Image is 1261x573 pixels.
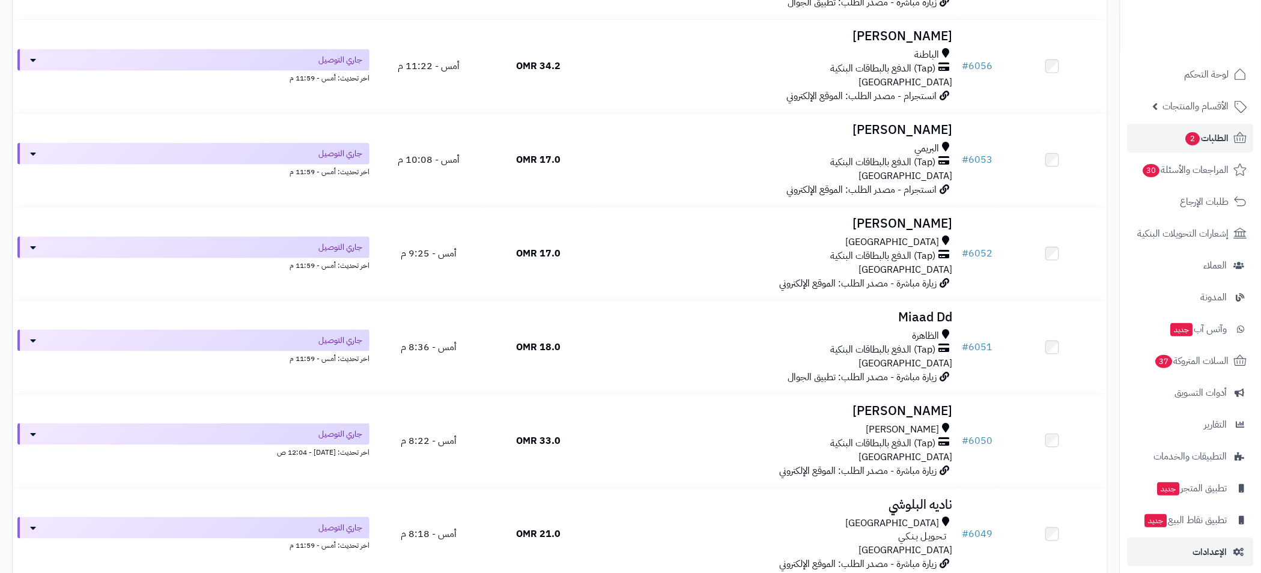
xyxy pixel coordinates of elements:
span: أمس - 11:22 م [398,59,460,73]
span: (Tap) الدفع بالبطاقات البنكية [831,62,936,76]
span: السلات المتروكة [1155,353,1229,369]
span: أمس - 8:36 م [401,340,457,354]
span: أدوات التسويق [1175,384,1227,401]
a: أدوات التسويق [1128,378,1254,407]
a: #6056 [962,59,993,73]
span: الإعدادات [1193,544,1227,560]
span: الباطنة [915,48,940,62]
span: 18.0 OMR [516,340,561,354]
span: جاري التوصيل [318,54,362,66]
span: [GEOGRAPHIC_DATA] [846,235,940,249]
a: التطبيقات والخدمات [1128,442,1254,471]
div: اخر تحديث: أمس - 11:59 م [17,539,369,551]
div: اخر تحديث: أمس - 11:59 م [17,258,369,271]
span: [PERSON_NAME] [866,423,940,437]
span: جاري التوصيل [318,241,362,253]
span: المدونة [1201,289,1227,306]
span: 2 [1185,132,1201,146]
span: 30 [1143,163,1161,178]
span: المراجعات والأسئلة [1142,162,1229,178]
h3: [PERSON_NAME] [598,123,953,137]
span: (Tap) الدفع بالبطاقات البنكية [831,437,936,450]
h3: Miaad Dd [598,311,953,324]
span: جديد [1145,514,1167,527]
span: جاري التوصيل [318,522,362,534]
span: زيارة مباشرة - مصدر الطلب: الموقع الإلكتروني [780,557,937,572]
a: العملاء [1128,251,1254,280]
span: الظاهرة [913,329,940,343]
span: [GEOGRAPHIC_DATA] [859,544,953,558]
span: زيارة مباشرة - مصدر الطلب: تطبيق الجوال [788,370,937,384]
span: [GEOGRAPHIC_DATA] [859,262,953,277]
span: انستجرام - مصدر الطلب: الموقع الإلكتروني [787,89,937,103]
span: العملاء [1204,257,1227,274]
a: #6050 [962,434,993,448]
div: اخر تحديث: أمس - 11:59 م [17,71,369,83]
span: [GEOGRAPHIC_DATA] [859,169,953,183]
span: (Tap) الدفع بالبطاقات البنكية [831,249,936,263]
a: #6049 [962,527,993,542]
span: زيارة مباشرة - مصدر الطلب: الموقع الإلكتروني [780,276,937,291]
span: (Tap) الدفع بالبطاقات البنكية [831,343,936,357]
span: التطبيقات والخدمات [1154,448,1227,465]
span: 34.2 OMR [516,59,561,73]
span: # [962,153,969,167]
span: تطبيق المتجر [1156,480,1227,497]
a: الإعدادات [1128,538,1254,566]
span: طلبات الإرجاع [1180,193,1229,210]
span: # [962,340,969,354]
span: وآتس آب [1170,321,1227,338]
h3: [PERSON_NAME] [598,217,953,231]
a: #6053 [962,153,993,167]
span: أمس - 10:08 م [398,153,460,167]
div: اخر تحديث: أمس - 11:59 م [17,351,369,364]
span: تـحـويـل بـنـكـي [899,530,947,544]
span: زيارة مباشرة - مصدر الطلب: الموقع الإلكتروني [780,464,937,478]
a: لوحة التحكم [1128,60,1254,89]
div: اخر تحديث: أمس - 11:59 م [17,165,369,177]
span: جاري التوصيل [318,428,362,440]
span: البريمي [915,142,940,156]
span: الطلبات [1185,130,1229,147]
span: انستجرام - مصدر الطلب: الموقع الإلكتروني [787,183,937,197]
span: 33.0 OMR [516,434,561,448]
span: 37 [1155,354,1173,369]
span: 17.0 OMR [516,153,561,167]
a: المراجعات والأسئلة30 [1128,156,1254,184]
span: أمس - 9:25 م [401,246,457,261]
span: لوحة التحكم [1185,66,1229,83]
span: جديد [1171,323,1193,336]
img: logo-2.png [1179,17,1250,42]
span: 17.0 OMR [516,246,561,261]
a: #6051 [962,340,993,354]
h3: [PERSON_NAME] [598,404,953,418]
span: الأقسام والمنتجات [1163,98,1229,115]
a: السلات المتروكة37 [1128,347,1254,375]
a: #6052 [962,246,993,261]
span: أمس - 8:18 م [401,527,457,542]
span: إشعارات التحويلات البنكية [1138,225,1229,242]
span: # [962,434,969,448]
span: (Tap) الدفع بالبطاقات البنكية [831,156,936,169]
a: تطبيق المتجرجديد [1128,474,1254,503]
span: جاري التوصيل [318,335,362,347]
span: جديد [1158,482,1180,496]
a: طلبات الإرجاع [1128,187,1254,216]
span: # [962,59,969,73]
span: أمس - 8:22 م [401,434,457,448]
span: # [962,246,969,261]
span: [GEOGRAPHIC_DATA] [859,356,953,371]
span: [GEOGRAPHIC_DATA] [859,75,953,89]
span: # [962,527,969,542]
span: 21.0 OMR [516,527,561,542]
h3: [PERSON_NAME] [598,29,953,43]
a: تطبيق نقاط البيعجديد [1128,506,1254,535]
span: جاري التوصيل [318,148,362,160]
a: وآتس آبجديد [1128,315,1254,344]
span: التقارير [1205,416,1227,433]
a: إشعارات التحويلات البنكية [1128,219,1254,248]
span: [GEOGRAPHIC_DATA] [859,450,953,464]
a: الطلبات2 [1128,124,1254,153]
div: اخر تحديث: [DATE] - 12:04 ص [17,445,369,458]
a: التقارير [1128,410,1254,439]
